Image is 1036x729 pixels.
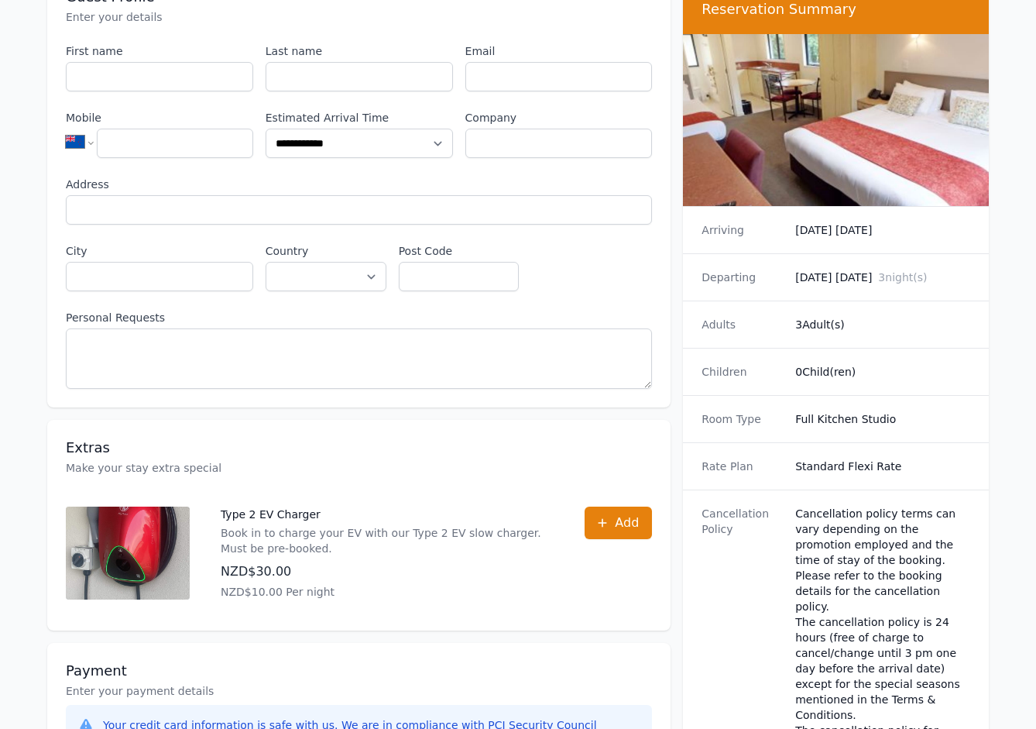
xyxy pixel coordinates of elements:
p: NZD$10.00 Per night [221,584,554,600]
img: Type 2 EV Charger [66,507,190,600]
p: NZD$30.00 [221,562,554,581]
dd: 0 Child(ren) [795,364,970,380]
dd: Standard Flexi Rate [795,459,970,474]
label: Estimated Arrival Time [266,110,453,126]
label: Mobile [66,110,253,126]
span: 3 night(s) [878,271,927,284]
dd: Full Kitchen Studio [795,411,970,427]
dt: Room Type [702,411,783,427]
button: Add [585,507,652,539]
p: Enter your details [66,9,652,25]
p: Make your stay extra special [66,460,652,476]
dd: 3 Adult(s) [795,317,970,332]
p: Enter your payment details [66,683,652,699]
dt: Arriving [702,222,783,238]
label: Email [465,43,653,59]
dt: Adults [702,317,783,332]
label: Post Code [399,243,520,259]
dd: [DATE] [DATE] [795,222,970,238]
dd: [DATE] [DATE] [795,270,970,285]
label: Country [266,243,386,259]
label: Personal Requests [66,310,652,325]
h3: Payment [66,662,652,680]
label: First name [66,43,253,59]
dt: Rate Plan [702,459,783,474]
p: Type 2 EV Charger [221,507,554,522]
dt: Departing [702,270,783,285]
p: Book in to charge your EV with our Type 2 EV slow charger. Must be pre-booked. [221,525,554,556]
img: Full Kitchen Studio [683,34,989,206]
label: City [66,243,253,259]
dt: Children [702,364,783,380]
span: Add [615,514,639,532]
h3: Extras [66,438,652,457]
label: Address [66,177,652,192]
label: Company [465,110,653,126]
label: Last name [266,43,453,59]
